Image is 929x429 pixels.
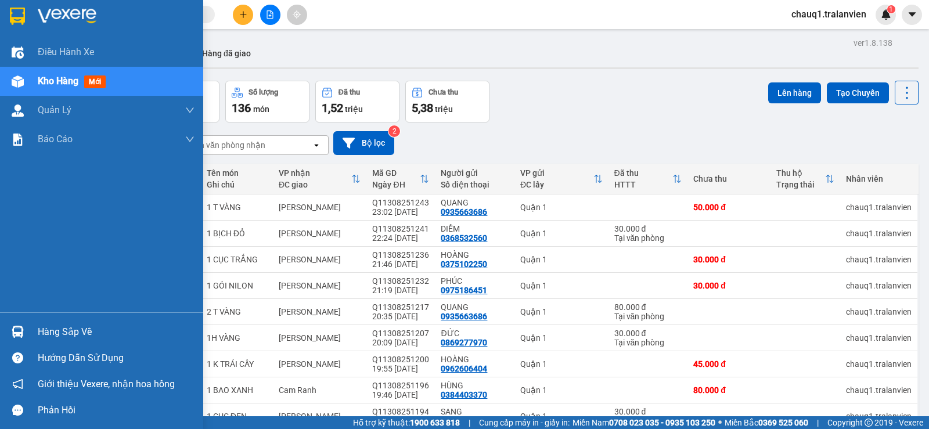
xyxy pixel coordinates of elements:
div: 0935663686 [441,207,487,217]
div: Q11308251200 [372,355,429,364]
div: Nhân viên [846,174,912,183]
span: message [12,405,23,416]
button: Tạo Chuyến [827,82,889,103]
div: chauq1.tralanvien [846,412,912,421]
div: chauq1.tralanvien [846,385,912,395]
div: [PERSON_NAME] [279,255,361,264]
div: Q11308251217 [372,302,429,312]
div: Tại văn phòng [614,338,682,347]
div: HTTT [614,180,673,189]
div: Tại văn phòng [614,312,682,321]
div: Số điện thoại [441,180,509,189]
div: Số lượng [249,88,278,96]
div: Tại văn phòng [614,233,682,243]
div: PHÚC [441,276,509,286]
div: ver 1.8.138 [854,37,892,49]
div: VP gửi [520,168,593,178]
div: 1 CỤC TRẮNG [207,255,267,264]
div: 23:02 [DATE] [372,207,429,217]
div: Quận 1 [520,307,603,316]
span: notification [12,378,23,390]
div: Quận 1 [520,281,603,290]
div: Quận 1 [520,255,603,264]
div: SANG [441,407,509,416]
div: 20:35 [DATE] [372,312,429,321]
div: 0869277970 [441,338,487,347]
div: Đã thu [339,88,360,96]
div: Tên món [207,168,267,178]
button: aim [287,5,307,25]
div: HOÀNG [441,355,509,364]
div: 1H VÀNG [207,333,267,343]
span: Hỗ trợ kỹ thuật: [353,416,460,429]
button: Chưa thu5,38 triệu [405,81,489,122]
span: file-add [266,10,274,19]
span: down [185,135,195,144]
div: Quận 1 [520,412,603,421]
div: Hàng sắp về [38,323,195,341]
div: Q11308251243 [372,198,429,207]
div: Q11308251232 [372,276,429,286]
div: 19:44 [DATE] [372,416,429,426]
div: [PERSON_NAME] [279,333,361,343]
div: [PERSON_NAME] [279,281,361,290]
div: Trạng thái [776,180,825,189]
div: 30.000 đ [614,329,682,338]
span: mới [84,75,106,88]
div: 21:46 [DATE] [372,259,429,269]
span: 5,38 [412,101,433,115]
strong: 0708 023 035 - 0935 103 250 [609,418,715,427]
div: 0975186451 [441,286,487,295]
span: aim [293,10,301,19]
span: Quản Lý [38,103,71,117]
div: [PERSON_NAME] [279,412,361,421]
img: icon-new-feature [881,9,891,20]
div: Người gửi [441,168,509,178]
div: 19:46 [DATE] [372,390,429,399]
div: 21:19 [DATE] [372,286,429,295]
div: 20:09 [DATE] [372,338,429,347]
div: Chưa thu [693,174,765,183]
div: 1 BAO XANH [207,385,267,395]
span: 136 [232,101,251,115]
div: HOÀNG [441,250,509,259]
div: Q11308251194 [372,407,429,416]
button: plus [233,5,253,25]
div: VP nhận [279,168,352,178]
svg: open [312,140,321,150]
th: Toggle SortBy [514,164,608,194]
div: 50.000 đ [693,203,765,212]
div: ĐỨC [441,329,509,338]
th: Toggle SortBy [608,164,688,194]
sup: 2 [388,125,400,137]
div: Quận 1 [520,203,603,212]
span: 1 [889,5,893,13]
div: Q11308251236 [372,250,429,259]
span: 1,52 [322,101,343,115]
div: [PERSON_NAME] [279,307,361,316]
img: warehouse-icon [12,104,24,117]
div: [PERSON_NAME] [279,229,361,238]
div: Ghi chú [207,180,267,189]
span: | [817,416,819,429]
div: Tại văn phòng [614,416,682,426]
div: 1 GÓI NILON [207,281,267,290]
img: solution-icon [12,134,24,146]
div: [PERSON_NAME] [279,203,361,212]
div: 0384403370 [441,390,487,399]
div: Chưa thu [429,88,458,96]
div: [PERSON_NAME] [279,359,361,369]
img: warehouse-icon [12,75,24,88]
img: warehouse-icon [12,46,24,59]
span: Điều hành xe [38,45,94,59]
div: Q11308251196 [372,381,429,390]
div: 0368532560 [441,233,487,243]
span: down [185,106,195,115]
div: 22:24 [DATE] [372,233,429,243]
div: Quận 1 [520,359,603,369]
div: Ngày ĐH [372,180,420,189]
div: 30.000 đ [614,407,682,416]
div: 1 K TRÁI CÂY [207,359,267,369]
strong: 0369 525 060 [758,418,808,427]
div: 30.000 đ [693,281,765,290]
